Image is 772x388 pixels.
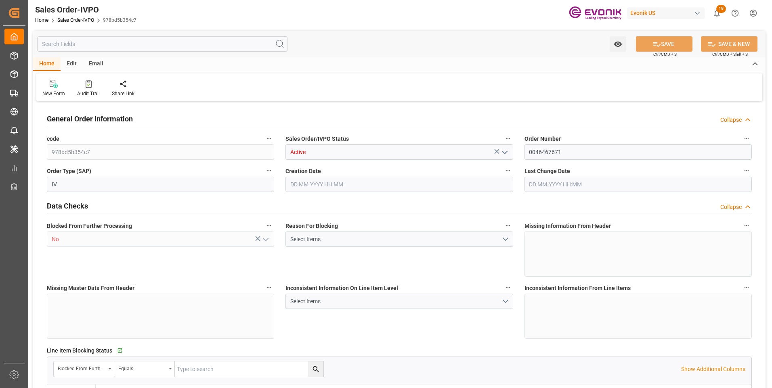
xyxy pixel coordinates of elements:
[42,90,65,97] div: New Form
[681,365,745,373] p: Show Additional Columns
[720,116,742,124] div: Collapse
[741,165,752,176] button: Last Change Date
[524,167,570,175] span: Last Change Date
[264,165,274,176] button: Order Type (SAP)
[259,233,271,246] button: open menu
[264,133,274,144] button: code
[285,294,513,309] button: open menu
[54,361,114,377] button: open menu
[264,282,274,293] button: Missing Master Data From Header
[610,36,626,52] button: open menu
[503,165,513,176] button: Creation Date
[47,222,132,230] span: Blocked From Further Processing
[285,167,321,175] span: Creation Date
[35,17,48,23] a: Home
[47,113,133,124] h2: General Order Information
[308,361,323,377] button: search button
[653,51,677,57] span: Ctrl/CMD + S
[175,361,323,377] input: Type to search
[47,167,91,175] span: Order Type (SAP)
[285,222,338,230] span: Reason For Blocking
[285,284,398,292] span: Inconsistent Information On Line Item Level
[285,177,513,192] input: DD.MM.YYYY HH:MM
[708,4,726,22] button: show 18 new notifications
[701,36,757,52] button: SAVE & NEW
[112,90,134,97] div: Share Link
[741,282,752,293] button: Inconsistent Information From Line Items
[264,220,274,231] button: Blocked From Further Processing
[285,232,513,247] button: open menu
[726,4,744,22] button: Help Center
[720,203,742,211] div: Collapse
[33,57,61,71] div: Home
[503,133,513,144] button: Sales Order/IVPO Status
[569,6,621,20] img: Evonik-brand-mark-Deep-Purple-RGB.jpeg_1700498283.jpeg
[47,284,134,292] span: Missing Master Data From Header
[636,36,692,52] button: SAVE
[83,57,109,71] div: Email
[712,51,748,57] span: Ctrl/CMD + Shift + S
[498,146,510,159] button: open menu
[524,135,561,143] span: Order Number
[627,5,708,21] button: Evonik US
[47,346,112,355] span: Line Item Blocking Status
[716,5,726,13] span: 18
[627,7,705,19] div: Evonik US
[37,36,287,52] input: Search Fields
[47,135,59,143] span: code
[524,177,752,192] input: DD.MM.YYYY HH:MM
[57,17,94,23] a: Sales Order-IVPO
[503,282,513,293] button: Inconsistent Information On Line Item Level
[290,297,501,306] div: Select Items
[114,361,175,377] button: open menu
[58,363,105,372] div: Blocked From Further Processing
[61,57,83,71] div: Edit
[285,135,349,143] span: Sales Order/IVPO Status
[524,284,631,292] span: Inconsistent Information From Line Items
[77,90,100,97] div: Audit Trail
[290,235,501,244] div: Select Items
[503,220,513,231] button: Reason For Blocking
[35,4,136,16] div: Sales Order-IVPO
[524,222,611,230] span: Missing Information From Header
[741,220,752,231] button: Missing Information From Header
[118,363,166,372] div: Equals
[741,133,752,144] button: Order Number
[47,200,88,211] h2: Data Checks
